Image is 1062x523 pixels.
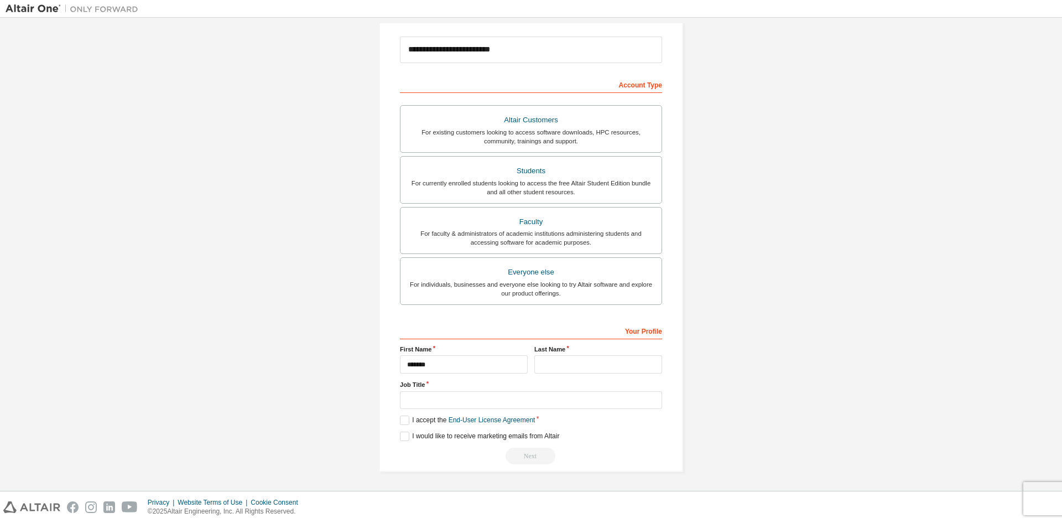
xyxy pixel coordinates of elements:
[407,229,655,247] div: For faculty & administrators of academic institutions administering students and accessing softwa...
[400,345,528,354] label: First Name
[400,432,559,441] label: I would like to receive marketing emails from Altair
[407,128,655,146] div: For existing customers looking to access software downloads, HPC resources, community, trainings ...
[67,501,79,513] img: facebook.svg
[6,3,144,14] img: Altair One
[407,179,655,196] div: For currently enrolled students looking to access the free Altair Student Edition bundle and all ...
[400,416,535,425] label: I accept the
[534,345,662,354] label: Last Name
[400,75,662,93] div: Account Type
[400,448,662,464] div: Read and acccept EULA to continue
[178,498,251,507] div: Website Terms of Use
[148,498,178,507] div: Privacy
[122,501,138,513] img: youtube.svg
[407,280,655,298] div: For individuals, businesses and everyone else looking to try Altair software and explore our prod...
[103,501,115,513] img: linkedin.svg
[407,163,655,179] div: Students
[407,214,655,230] div: Faculty
[400,380,662,389] label: Job Title
[400,322,662,339] div: Your Profile
[407,265,655,280] div: Everyone else
[148,507,305,516] p: © 2025 Altair Engineering, Inc. All Rights Reserved.
[3,501,60,513] img: altair_logo.svg
[85,501,97,513] img: instagram.svg
[449,416,535,424] a: End-User License Agreement
[251,498,304,507] div: Cookie Consent
[407,112,655,128] div: Altair Customers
